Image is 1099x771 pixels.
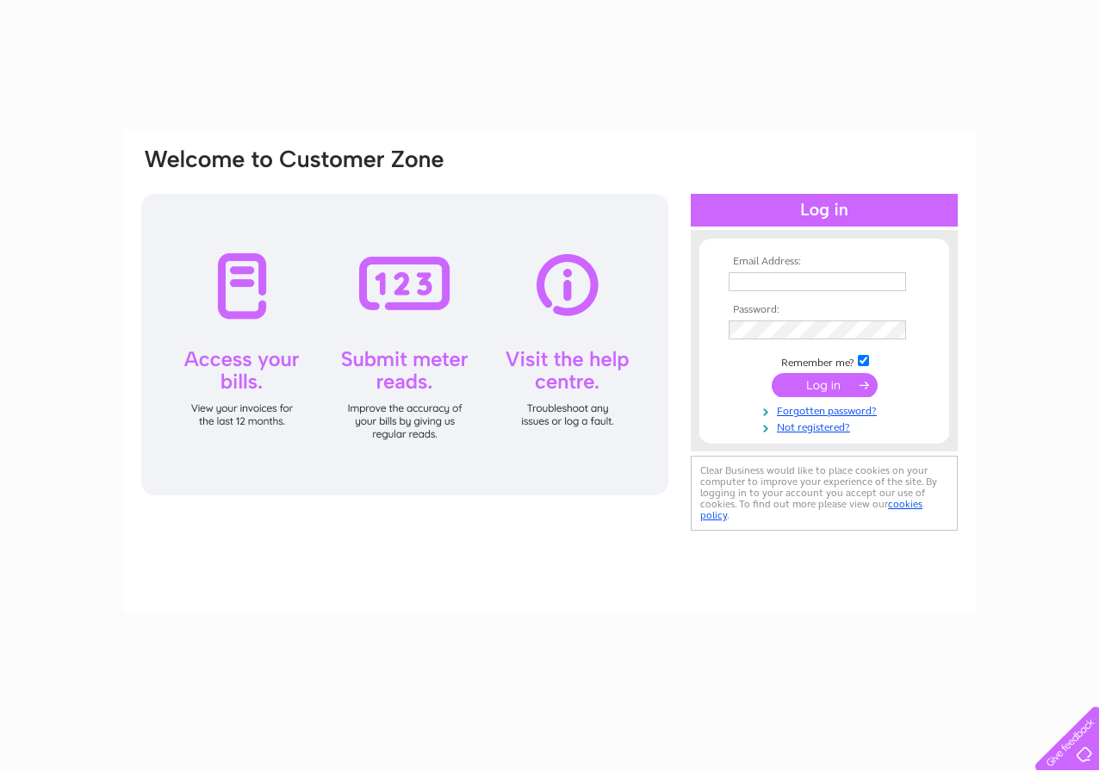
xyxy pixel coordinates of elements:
[724,352,924,370] td: Remember me?
[772,373,878,397] input: Submit
[724,256,924,268] th: Email Address:
[691,456,958,531] div: Clear Business would like to place cookies on your computer to improve your experience of the sit...
[724,304,924,316] th: Password:
[729,418,924,434] a: Not registered?
[700,498,922,521] a: cookies policy
[729,401,924,418] a: Forgotten password?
